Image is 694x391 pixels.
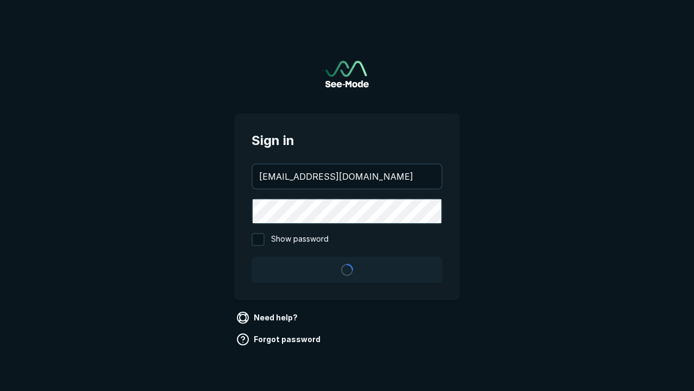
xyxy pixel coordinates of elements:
input: your@email.com [253,165,441,188]
a: Go to sign in [325,61,369,87]
a: Need help? [234,309,302,326]
span: Sign in [252,131,442,150]
a: Forgot password [234,331,325,348]
span: Show password [271,233,329,246]
img: See-Mode Logo [325,61,369,87]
